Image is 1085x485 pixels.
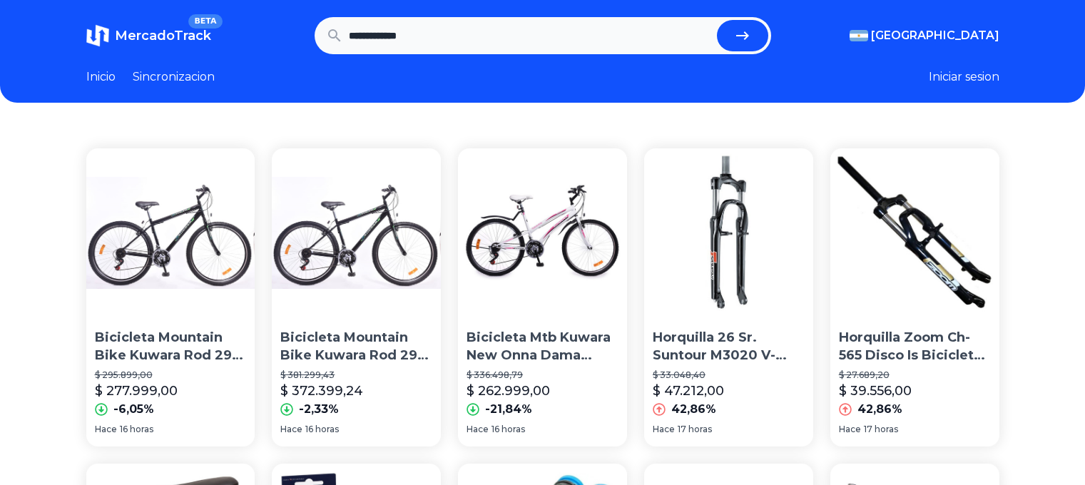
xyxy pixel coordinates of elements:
p: $ 277.999,00 [95,381,178,401]
img: Bicicleta Mountain Bike Kuwara Rod 29 Mtb 21 Vel [86,148,255,317]
p: $ 33.048,40 [653,369,805,381]
a: Bicicleta Mountain Bike Kuwara Rod 29 Mtb 21 VelBicicleta Mountain Bike Kuwara Rod 29 Mtb 21 Vel$... [86,148,255,446]
p: $ 336.498,79 [467,369,618,381]
p: Horquilla Zoom Ch-565 Disco Is Bicicleta Mtb [839,329,991,364]
p: Bicicleta Mountain Bike Kuwara Rod 29 Mtb 21 Vel [280,329,432,364]
a: Horquilla 26 Sr. Suntour M3020 V-brake Bicicleta MtbHorquilla 26 Sr. Suntour M3020 V-brake Bicicl... [644,148,813,446]
p: $ 381.299,43 [280,369,432,381]
a: Horquilla Zoom Ch-565 Disco Is Bicicleta Mtb Horquilla Zoom Ch-565 Disco Is Bicicleta Mtb$ 27.689... [830,148,999,446]
p: Horquilla 26 Sr. Suntour M3020 V-brake Bicicleta Mtb [653,329,805,364]
span: 16 horas [120,424,153,435]
p: $ 295.899,00 [95,369,247,381]
p: Bicicleta Mountain Bike Kuwara Rod 29 Mtb 21 Vel [95,329,247,364]
img: Horquilla Zoom Ch-565 Disco Is Bicicleta Mtb [830,148,999,317]
button: [GEOGRAPHIC_DATA] [850,27,999,44]
p: -21,84% [485,401,532,418]
p: $ 372.399,24 [280,381,363,401]
p: -6,05% [113,401,154,418]
span: 16 horas [305,424,339,435]
span: 17 horas [864,424,898,435]
img: Bicicleta Mountain Bike Kuwara Rod 29 Mtb 21 Vel [272,148,441,317]
a: Bicicleta Mountain Bike Kuwara Rod 29 Mtb 21 VelBicicleta Mountain Bike Kuwara Rod 29 Mtb 21 Vel$... [272,148,441,446]
p: 42,86% [857,401,902,418]
span: 17 horas [678,424,712,435]
span: Hace [280,424,302,435]
a: Inicio [86,68,116,86]
span: BETA [188,14,222,29]
span: Hace [653,424,675,435]
p: $ 39.556,00 [839,381,912,401]
a: Sincronizacion [133,68,215,86]
a: MercadoTrackBETA [86,24,211,47]
p: $ 47.212,00 [653,381,724,401]
span: Hace [95,424,117,435]
button: Iniciar sesion [929,68,999,86]
img: MercadoTrack [86,24,109,47]
p: Bicicleta Mtb Kuwara New Onna Dama Rodado 26 [467,329,618,364]
span: 16 horas [491,424,525,435]
p: 42,86% [671,401,716,418]
p: $ 27.689,20 [839,369,991,381]
img: Bicicleta Mtb Kuwara New Onna Dama Rodado 26 [458,148,627,317]
span: [GEOGRAPHIC_DATA] [871,27,999,44]
span: Hace [839,424,861,435]
p: $ 262.999,00 [467,381,550,401]
a: Bicicleta Mtb Kuwara New Onna Dama Rodado 26Bicicleta Mtb Kuwara New Onna Dama Rodado 26$ 336.498... [458,148,627,446]
p: -2,33% [299,401,339,418]
span: Hace [467,424,489,435]
img: Horquilla 26 Sr. Suntour M3020 V-brake Bicicleta Mtb [644,148,813,317]
span: MercadoTrack [115,28,211,44]
img: Argentina [850,30,868,41]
